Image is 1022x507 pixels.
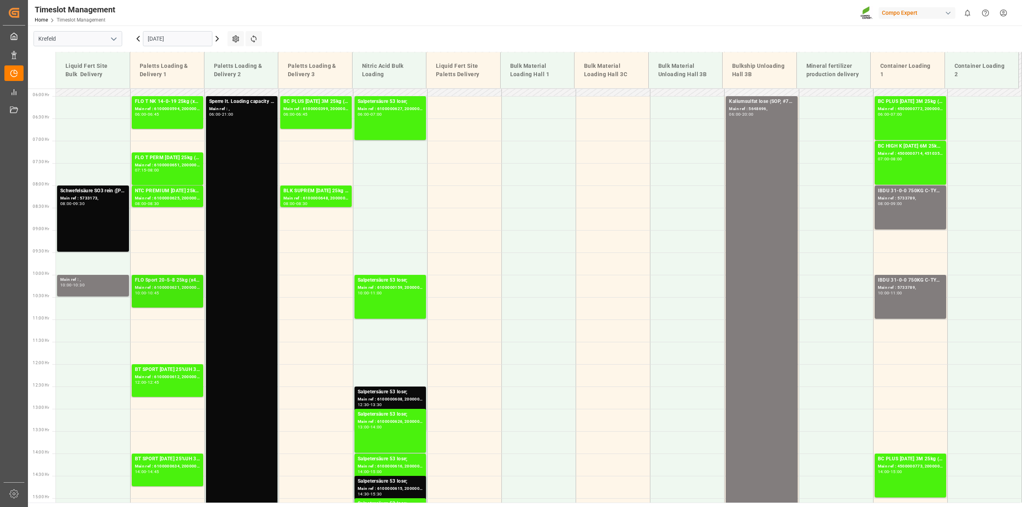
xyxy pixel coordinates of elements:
div: Timeslot Management [35,4,115,16]
div: Paletts Loading & Delivery 3 [285,59,346,82]
span: 14:00 Hr [33,450,49,454]
div: Compo Expert [879,7,955,19]
div: BC PLUS [DATE] 3M 25kg (x42) INTBC HIGH K [DATE] 6M 25kg (x42) INTBC PLUS [DATE] 9M 25kg (x42) IN... [283,98,349,106]
div: 06:00 [878,112,889,116]
button: Compo Expert [879,5,959,20]
div: Main ref : 6100000399, 2000000304; 2000000304;2000000425; [283,106,349,112]
div: 12:30 [358,403,369,406]
span: 07:30 Hr [33,160,49,164]
div: BLK SUPREM [DATE] 25kg (x40) INT [283,187,349,195]
div: - [220,112,222,116]
img: Screenshot%202023-09-29%20at%2010.02.21.png_1712312052.png [860,6,873,20]
div: - [146,168,147,172]
div: - [369,425,370,429]
div: BT SPORT [DATE] 25%UH 3M 25kg (x40) INTBLK CLASSIC [DATE] 25kg(x40)D,EN,PL,FNLNTC N-MAX 24-5-5 25... [135,455,200,463]
div: Schwefelsäure SO3 rein ([PERSON_NAME]) [60,187,126,195]
div: 20:00 [742,112,754,116]
span: 12:00 Hr [33,361,49,365]
div: Main ref : 6100000608, 2000000703; [358,396,423,403]
div: Main ref : 4500000773, 2000000422 [878,463,943,470]
div: Sperre lt. Loading capacity guideline [209,98,274,106]
div: 14:30 [358,492,369,496]
div: 14:00 [370,425,382,429]
div: 07:00 [878,157,889,161]
div: - [295,202,296,205]
div: FLO T PERM [DATE] 25kg (x60) INTBFL AVNA 20L (x32) ES,PTFetri 13% (FE ROHWARE)BFL NKPlus Flo 2x5L... [135,154,200,162]
div: 10:45 [148,291,159,295]
div: Main ref : 6100000627, 2000000744; [358,106,423,112]
div: Salpetersäure 53 lose; [358,477,423,485]
div: Main ref : 6100000625, 2000000497; [135,195,200,202]
div: 12:00 [135,381,147,384]
div: 14:00 [135,470,147,473]
div: Paletts Loading & Delivery 1 [137,59,198,82]
div: Main ref : 5733173, [60,195,126,202]
div: 13:30 [370,403,382,406]
div: - [146,470,147,473]
div: Main ref : 6100000616, 2000000736; [358,463,423,470]
div: 08:00 [148,168,159,172]
div: 09:00 [891,202,902,205]
span: 14:30 Hr [33,472,49,477]
div: Liquid Fert Site Paletts Delivery [433,59,494,82]
div: Bulk Material Loading Hall 3C [581,59,642,82]
div: Salpetersäure 53 lose; [358,410,423,418]
a: Home [35,17,48,23]
div: 12:45 [148,381,159,384]
div: BC PLUS [DATE] 3M 25kg (x42) WW [878,98,943,106]
div: Main ref : 6100000621, 2000000709; [135,284,200,291]
div: 14:00 [878,470,889,473]
div: Main ref : 6100000594, 2000000616; [135,106,200,112]
span: 09:00 Hr [33,227,49,231]
div: FLO T NK 14-0-19 25kg (x40) INTFLO T PERM [DATE] 25kg (x40) INT;NTC SUPREM [DATE] 25kg (x40)A,D,E... [135,98,200,106]
div: 11:00 [370,291,382,295]
div: 10:00 [878,291,889,295]
div: Kaliumsulfat lose (SOP, #77252); [729,98,794,106]
div: 10:00 [358,291,369,295]
div: Salpetersäure 53 lose; [358,455,423,463]
div: - [889,291,890,295]
div: 07:00 [370,112,382,116]
span: 11:30 Hr [33,338,49,343]
div: 08:00 [891,157,902,161]
div: - [889,112,890,116]
div: Main ref : 6100000634, 2000000654; [135,463,200,470]
div: Bulk Material Unloading Hall 3B [655,59,716,82]
div: - [146,291,147,295]
div: NTC PREMIUM [DATE] 25kg (x40) D,EN,PL;NTC SUPREM [DATE] 25kg (x40)A,D,EN,I,SI [135,187,200,195]
div: - [146,112,147,116]
div: Container Loading 1 [877,59,938,82]
div: 06:00 [209,112,221,116]
div: 06:00 [283,112,295,116]
span: 10:00 Hr [33,271,49,276]
span: 07:00 Hr [33,137,49,142]
div: Salpetersäure 53 lose; [358,98,423,106]
span: 08:30 Hr [33,204,49,209]
span: 11:00 Hr [33,316,49,320]
div: IBDU 31-0-0 750KG C-TYPE BB JP (MIZ); [878,187,943,195]
div: - [146,381,147,384]
div: Main ref : 4500000772, 2000000422 [878,106,943,112]
div: 15:30 [370,492,382,496]
div: Liquid Fert Site Bulk Delivery [62,59,123,82]
div: Main ref : 6100000159, 2000000273; [358,284,423,291]
div: - [889,202,890,205]
div: 06:00 [135,112,147,116]
div: Container Loading 2 [951,59,1012,82]
div: 08:00 [283,202,295,205]
span: 12:30 Hr [33,383,49,387]
div: IBDU 31-0-0 750KG C-TYPE BB JP (MIZ); [878,276,943,284]
div: Nitric Acid Bulk Loading [359,59,420,82]
div: - [889,157,890,161]
span: 06:30 Hr [33,115,49,119]
div: 08:00 [135,202,147,205]
div: - [741,112,742,116]
div: 15:00 [891,470,902,473]
div: Mineral fertilizer production delivery [803,59,864,82]
span: 10:30 Hr [33,294,49,298]
input: DD.MM.YYYY [143,31,212,46]
div: Main ref : , [60,276,126,283]
div: Main ref : 5733789, [878,284,943,291]
div: Main ref : 6100000612, 2000000601; [135,374,200,381]
div: BC PLUS [DATE] 3M 25kg (x42) WW [878,455,943,463]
